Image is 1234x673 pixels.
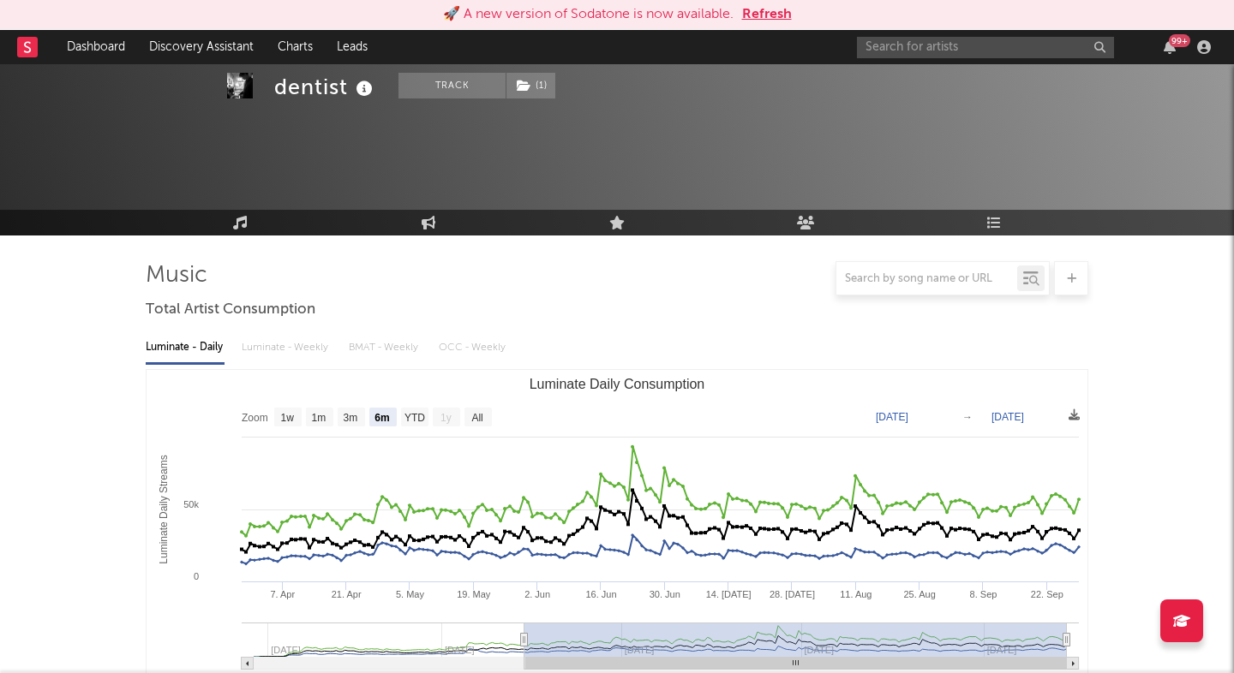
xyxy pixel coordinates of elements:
[344,412,358,424] text: 3m
[332,589,362,599] text: 21. Apr
[183,499,199,509] text: 50k
[903,589,935,599] text: 25. Aug
[404,412,425,424] text: YTD
[836,272,1017,286] input: Search by song name or URL
[242,412,268,424] text: Zoom
[524,589,550,599] text: 2. Jun
[274,73,377,101] div: dentist
[770,589,815,599] text: 28. [DATE]
[1169,34,1190,47] div: 99 +
[158,455,170,563] text: Luminate Daily Streams
[270,589,295,599] text: 7. Apr
[457,589,491,599] text: 19. May
[857,37,1114,58] input: Search for artists
[876,411,908,423] text: [DATE]
[194,571,199,581] text: 0
[146,300,315,320] span: Total Artist Consumption
[742,4,792,25] button: Refresh
[471,412,482,424] text: All
[374,412,389,424] text: 6m
[440,412,452,424] text: 1y
[55,30,137,64] a: Dashboard
[506,73,555,98] button: (1)
[1164,40,1176,54] button: 99+
[840,589,872,599] text: 11. Aug
[650,589,680,599] text: 30. Jun
[706,589,752,599] text: 14. [DATE]
[506,73,556,98] span: ( 1 )
[530,377,705,391] text: Luminate Daily Consumption
[443,4,734,25] div: 🚀 A new version of Sodatone is now available.
[281,412,295,424] text: 1w
[962,411,973,423] text: →
[398,73,506,98] button: Track
[991,411,1024,423] text: [DATE]
[266,30,325,64] a: Charts
[396,589,425,599] text: 5. May
[585,589,616,599] text: 16. Jun
[137,30,266,64] a: Discovery Assistant
[312,412,326,424] text: 1m
[325,30,380,64] a: Leads
[1031,589,1063,599] text: 22. Sep
[146,333,225,362] div: Luminate - Daily
[970,589,997,599] text: 8. Sep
